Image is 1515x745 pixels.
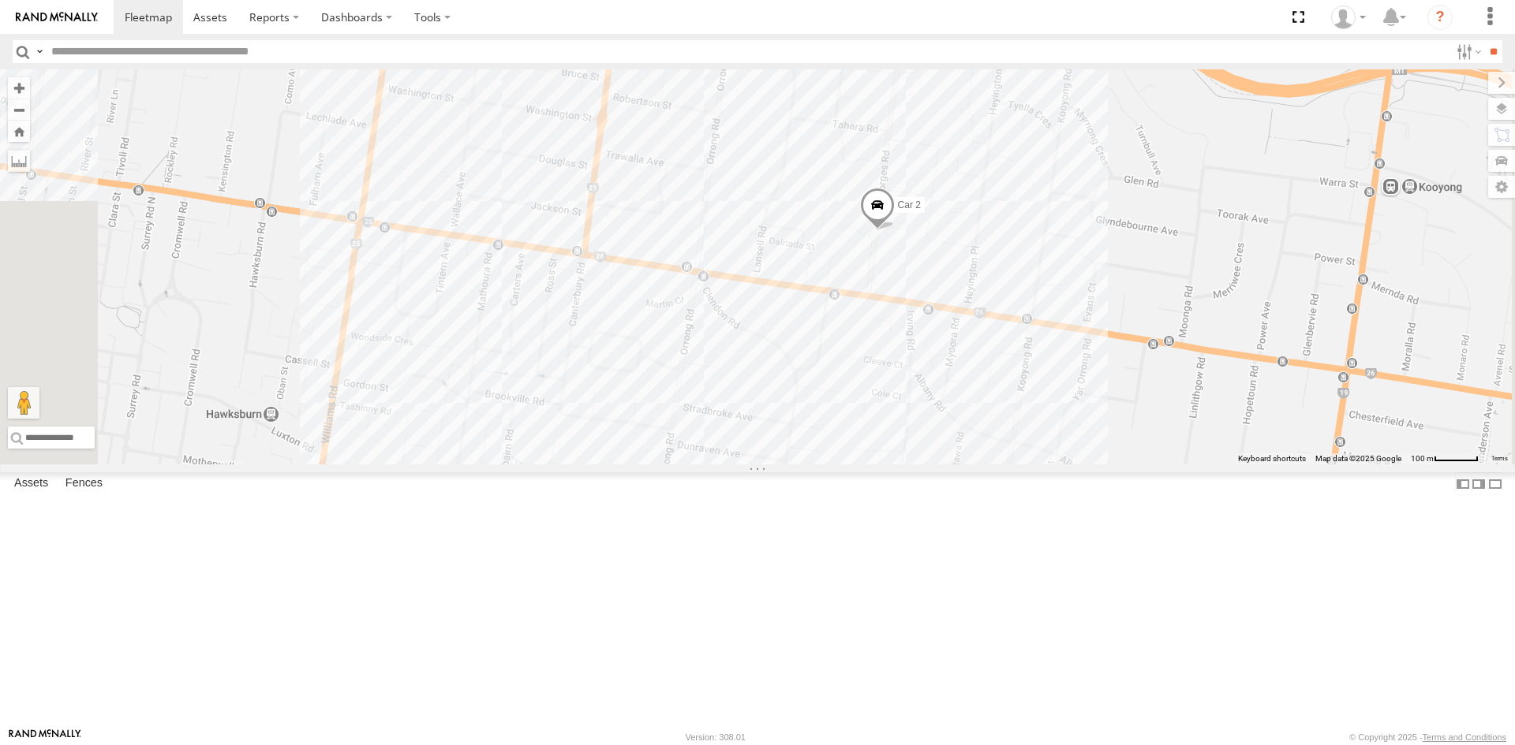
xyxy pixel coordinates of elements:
[1406,453,1483,464] button: Map Scale: 100 m per 53 pixels
[8,150,30,172] label: Measure
[8,99,30,121] button: Zoom out
[58,473,110,495] label: Fences
[1411,454,1434,463] span: 100 m
[1349,732,1506,742] div: © Copyright 2025 -
[8,121,30,142] button: Zoom Home
[1423,732,1506,742] a: Terms and Conditions
[1487,472,1503,495] label: Hide Summary Table
[1488,176,1515,198] label: Map Settings
[898,199,921,210] span: Car 2
[1455,472,1471,495] label: Dock Summary Table to the Left
[1427,5,1453,30] i: ?
[8,387,39,419] button: Drag Pegman onto the map to open Street View
[1326,6,1371,29] div: Tony Vamvakitis
[1315,454,1401,463] span: Map data ©2025 Google
[1238,453,1306,464] button: Keyboard shortcuts
[1471,472,1487,495] label: Dock Summary Table to the Right
[16,12,98,23] img: rand-logo.svg
[1491,456,1508,462] a: Terms (opens in new tab)
[33,40,46,63] label: Search Query
[8,77,30,99] button: Zoom in
[6,473,56,495] label: Assets
[1450,40,1484,63] label: Search Filter Options
[9,729,81,745] a: Visit our Website
[686,732,746,742] div: Version: 308.01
